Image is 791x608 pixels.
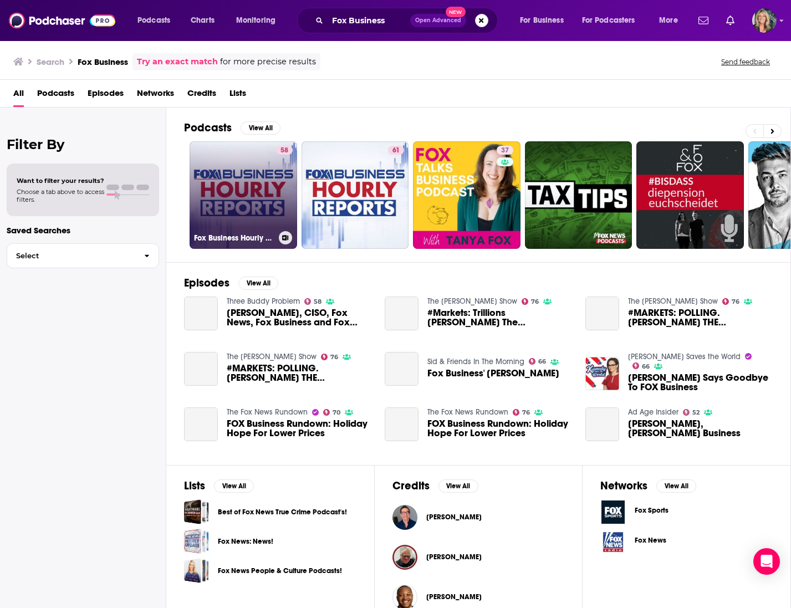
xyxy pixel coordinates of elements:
[427,407,508,417] a: The Fox News Rundown
[241,121,280,135] button: View All
[651,12,692,29] button: open menu
[600,499,626,525] img: Fox Sports logo
[585,357,619,391] img: Kennedy Says Goodbye To FOX Business
[446,7,466,17] span: New
[752,8,777,33] span: Logged in as lisa.beech
[392,505,417,530] a: Bill Fox
[635,506,668,515] span: Fox Sports
[600,529,773,555] a: Fox News logoFox News
[218,535,273,548] a: Fox News: News!
[732,299,739,304] span: 76
[600,499,773,525] a: Fox Sports logoFox Sports
[426,553,482,561] span: [PERSON_NAME]
[227,297,300,306] a: Three Buddy Problem
[227,308,371,327] span: [PERSON_NAME], CISO, Fox News, Fox Business and Fox Television
[538,359,546,364] span: 66
[635,536,666,545] span: Fox News
[323,409,341,416] a: 70
[427,357,524,366] a: Sid & Friends In The Morning
[413,141,520,249] a: 37
[600,479,647,493] h2: Networks
[426,592,482,601] span: [PERSON_NAME]
[392,479,430,493] h2: Credits
[321,354,339,360] a: 76
[427,297,517,306] a: The John Batchelor Show
[628,373,773,392] a: Kennedy Says Goodbye To FOX Business
[187,84,216,107] a: Credits
[88,84,124,107] a: Episodes
[722,11,739,30] a: Show notifications dropdown
[17,188,104,203] span: Choose a tab above to access filters.
[427,308,572,327] a: #Markets: Trillions Liz Peek The Hill. Fox News and Fox Business
[582,13,635,28] span: For Podcasters
[392,479,478,493] a: CreditsView All
[308,8,508,33] div: Search podcasts, credits, & more...
[628,373,773,392] span: [PERSON_NAME] Says Goodbye To FOX Business
[512,12,578,29] button: open menu
[600,479,696,493] a: NetworksView All
[78,57,128,67] h3: Fox Business
[184,499,209,524] a: Best of Fox News True Crime Podcast's!
[427,369,559,378] span: Fox Business' [PERSON_NAME]
[218,506,347,518] a: Best of Fox News True Crime Podcast's!
[575,12,651,29] button: open menu
[497,146,513,155] a: 37
[752,8,777,33] img: User Profile
[238,277,278,290] button: View All
[683,409,700,416] a: 52
[752,8,777,33] button: Show profile menu
[438,479,478,493] button: View All
[227,419,371,438] a: FOX Business Rundown: Holiday Hope For Lower Prices
[522,298,539,305] a: 76
[392,545,417,570] img: Howard Fox
[229,84,246,107] span: Lists
[392,539,565,575] button: Howard FoxHoward Fox
[130,12,185,29] button: open menu
[628,297,718,306] a: The John Batchelor Show
[9,10,115,31] img: Podchaser - Follow, Share and Rate Podcasts
[628,419,773,438] span: [PERSON_NAME], [PERSON_NAME] Business
[214,479,254,493] button: View All
[529,358,547,365] a: 66
[628,308,773,327] a: #MARKETS: POLLING. LIZ PEEK THE HILL. FOX NEWS AND FOX BUSINESS
[190,141,297,249] a: 58Fox Business Hourly Report
[7,225,159,236] p: Saved Searches
[628,308,773,327] span: #MARKETS: POLLING. [PERSON_NAME] THE [PERSON_NAME]. [PERSON_NAME] NEWS AND FOX BUSINESS
[392,499,565,535] button: Bill FoxBill Fox
[656,479,696,493] button: View All
[17,177,104,185] span: Want to filter your results?
[184,121,280,135] a: PodcastsView All
[520,13,564,28] span: For Business
[7,243,159,268] button: Select
[427,308,572,327] span: #Markets: Trillions [PERSON_NAME] The [PERSON_NAME]. [PERSON_NAME] News and Fox Business
[392,145,400,156] span: 61
[415,18,461,23] span: Open Advanced
[184,121,232,135] h2: Podcasts
[184,558,209,583] a: Fox News People & Culture Podcasts!
[137,84,174,107] a: Networks
[184,297,218,330] a: John Terrill, CISO, Fox News, Fox Business and Fox Television
[628,352,741,361] a: Kennedy Saves the World
[522,410,530,415] span: 76
[191,13,215,28] span: Charts
[659,13,678,28] span: More
[13,84,24,107] a: All
[184,407,218,441] a: FOX Business Rundown: Holiday Hope For Lower Prices
[427,369,559,378] a: Fox Business' Tom Bowman
[280,145,288,156] span: 58
[220,55,316,68] span: for more precise results
[304,298,322,305] a: 58
[427,419,572,438] a: FOX Business Rundown: Holiday Hope For Lower Prices
[7,252,135,259] span: Select
[302,141,409,249] a: 61
[628,419,773,438] a: Maria Bartiromo, Fox Business
[183,12,221,29] a: Charts
[585,297,619,330] a: #MARKETS: POLLING. LIZ PEEK THE HILL. FOX NEWS AND FOX BUSINESS
[385,407,419,441] a: FOX Business Rundown: Holiday Hope For Lower Prices
[632,362,650,369] a: 66
[585,407,619,441] a: Maria Bartiromo, Fox Business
